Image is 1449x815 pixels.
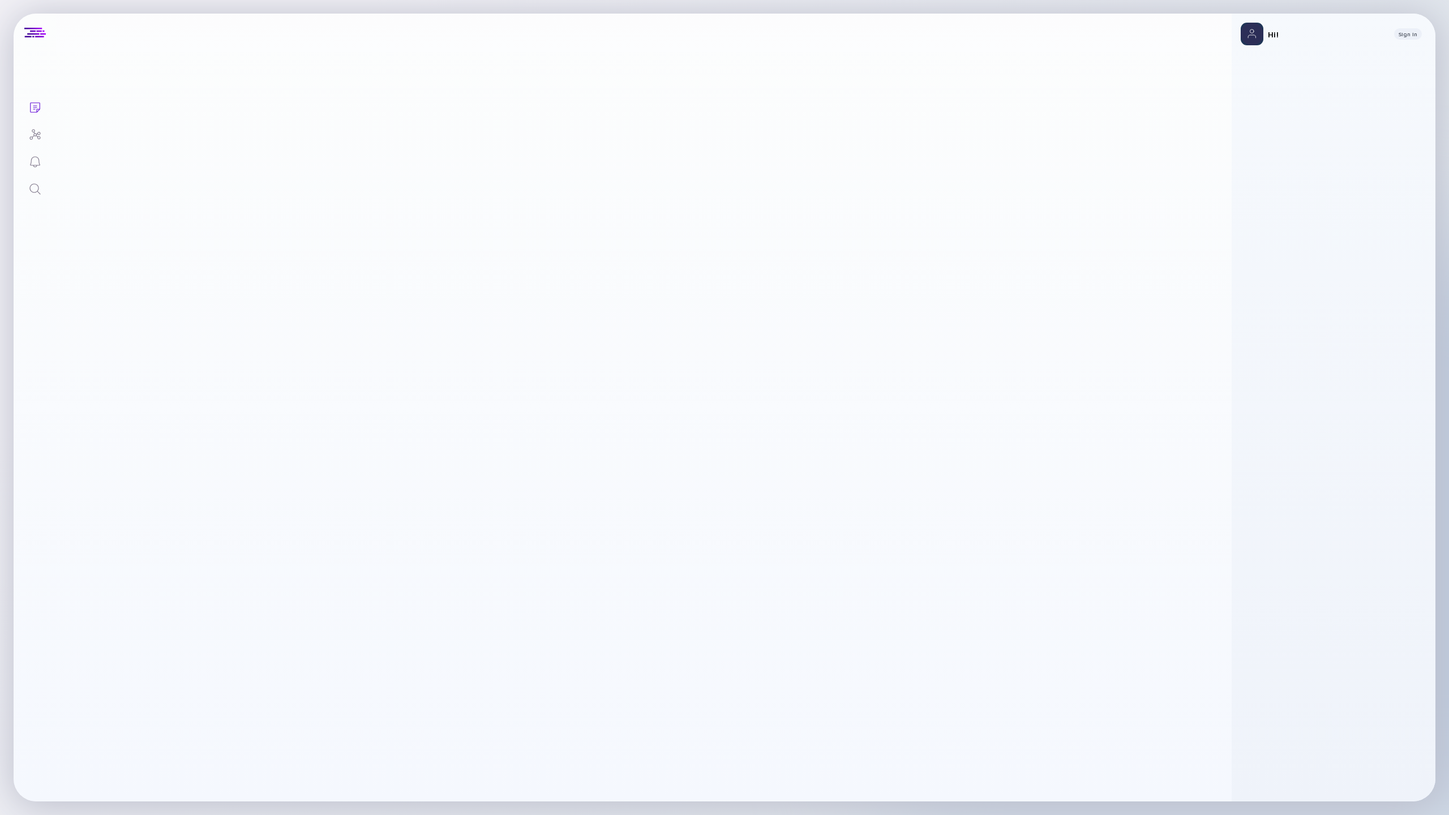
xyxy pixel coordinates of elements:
a: Search [14,174,56,201]
div: Hi! [1268,29,1385,39]
a: Lists [14,93,56,120]
img: Profile Picture [1241,23,1263,45]
button: Sign In [1394,28,1422,40]
a: Reminders [14,147,56,174]
a: Investor Map [14,120,56,147]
